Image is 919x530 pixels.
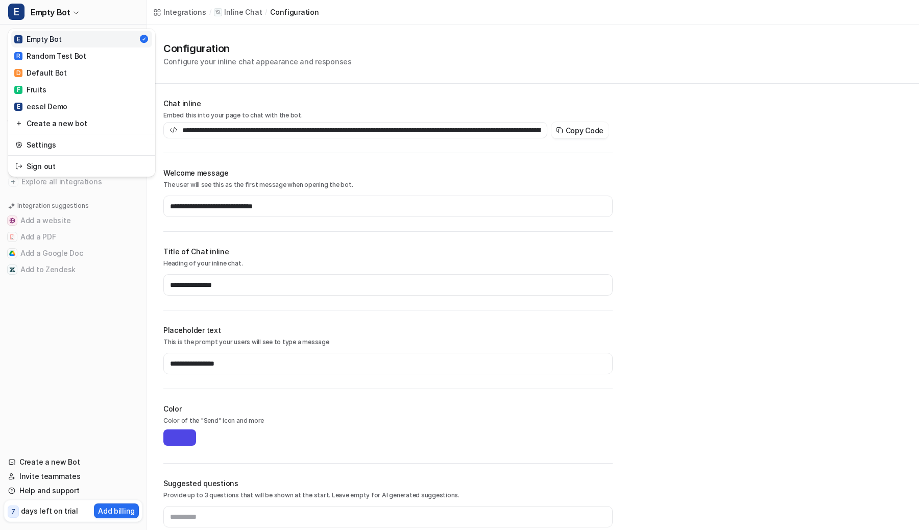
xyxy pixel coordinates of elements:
[14,103,22,111] span: E
[14,35,22,43] span: E
[14,84,46,95] div: Fruits
[14,51,86,61] div: Random Test Bot
[11,136,152,153] a: Settings
[15,161,22,172] img: reset
[15,118,22,129] img: reset
[11,115,152,132] a: Create a new bot
[8,29,155,177] div: EEmpty Bot
[8,4,25,20] span: E
[14,52,22,60] span: R
[15,139,22,150] img: reset
[11,158,152,175] a: Sign out
[14,69,22,77] span: D
[31,5,70,19] span: Empty Bot
[14,86,22,94] span: F
[14,34,61,44] div: Empty Bot
[14,67,67,78] div: Default Bot
[14,101,67,112] div: eesel Demo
